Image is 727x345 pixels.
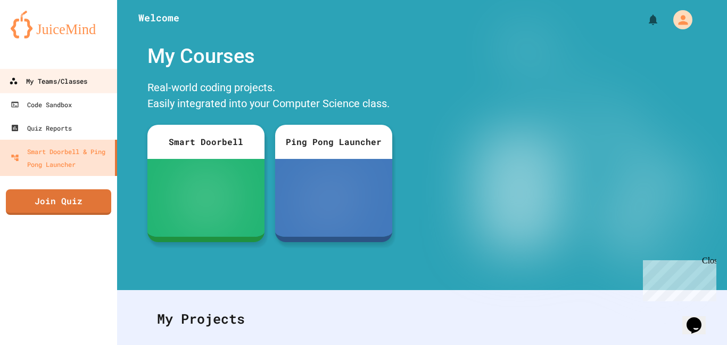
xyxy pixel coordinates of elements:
[11,122,72,134] div: Quiz Reports
[9,75,87,88] div: My Teams/Classes
[627,11,662,29] div: My Notifications
[432,36,717,279] img: banner-image-my-projects.png
[662,7,695,32] div: My Account
[11,145,111,171] div: Smart Doorbell & Ping Pong Launcher
[146,298,698,340] div: My Projects
[11,11,106,38] img: logo-orange.svg
[142,36,398,77] div: My Courses
[4,4,73,68] div: Chat with us now!Close
[6,189,111,215] a: Join Quiz
[682,302,716,334] iframe: chat widget
[142,77,398,117] div: Real-world coding projects. Easily integrated into your Computer Science class.
[191,176,221,219] img: sdb-white.svg
[310,176,357,219] img: ppl-with-ball.png
[147,125,265,159] div: Smart Doorbell
[275,125,392,159] div: Ping Pong Launcher
[11,98,72,111] div: Code Sandbox
[639,256,716,301] iframe: chat widget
